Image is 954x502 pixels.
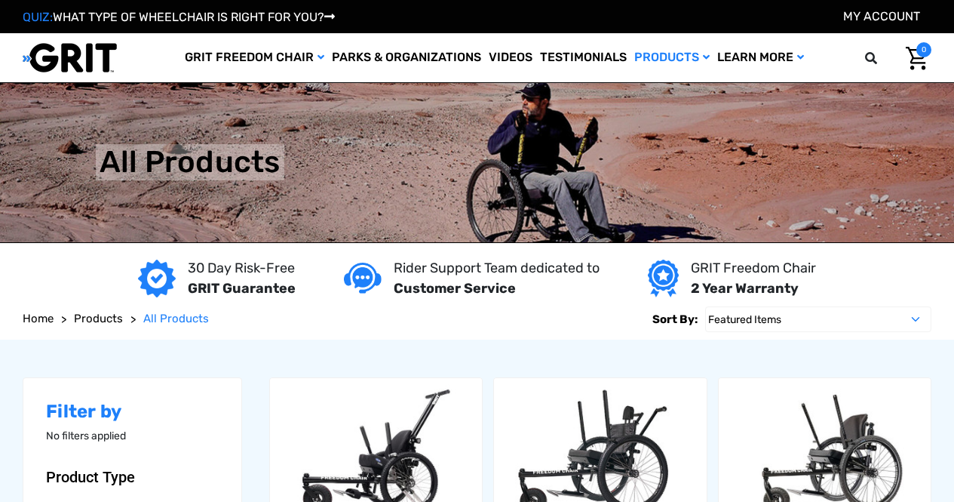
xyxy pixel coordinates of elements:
[46,428,219,444] p: No filters applied
[188,280,296,297] strong: GRIT Guarantee
[630,33,713,82] a: Products
[906,47,928,70] img: Cart
[916,42,931,57] span: 0
[188,258,296,279] p: 30 Day Risk-Free
[181,33,328,82] a: GRIT Freedom Chair
[648,260,679,297] img: Year warranty
[872,42,894,74] input: Search
[713,33,808,82] a: Learn More
[46,468,135,486] span: Product Type
[46,401,219,423] h2: Filter by
[23,10,53,24] span: QUIZ:
[344,263,382,294] img: Customer service
[894,42,931,74] a: Cart with 0 items
[23,42,117,73] img: GRIT All-Terrain Wheelchair and Mobility Equipment
[691,258,816,279] p: GRIT Freedom Chair
[536,33,630,82] a: Testimonials
[23,312,54,325] span: Home
[843,9,920,23] a: Account
[23,10,335,24] a: QUIZ:WHAT TYPE OF WHEELCHAIR IS RIGHT FOR YOU?
[143,312,209,325] span: All Products
[394,280,516,297] strong: Customer Service
[46,468,219,486] button: Product Type
[23,310,54,328] a: Home
[485,33,536,82] a: Videos
[691,280,799,297] strong: 2 Year Warranty
[328,33,485,82] a: Parks & Organizations
[100,144,281,180] h1: All Products
[143,310,209,328] a: All Products
[138,260,176,297] img: GRIT Guarantee
[74,312,123,325] span: Products
[74,310,123,328] a: Products
[394,258,600,279] p: Rider Support Team dedicated to
[652,306,698,332] label: Sort By:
